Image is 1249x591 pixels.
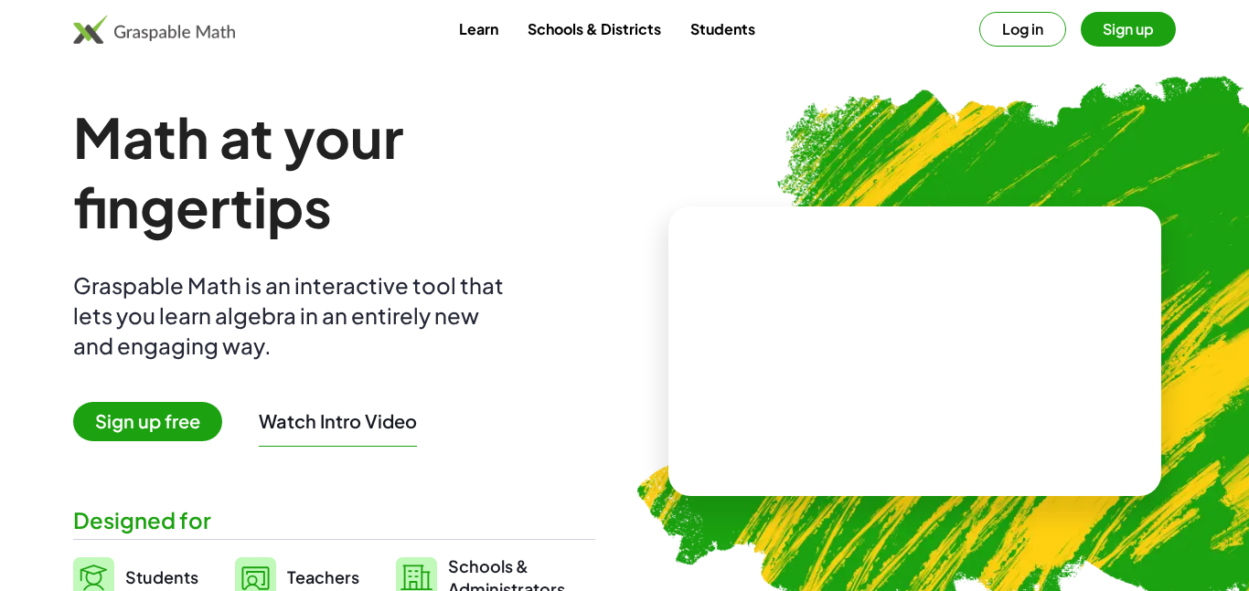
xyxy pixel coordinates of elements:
[287,566,359,587] span: Teachers
[73,505,595,535] div: Designed for
[513,12,676,46] a: Schools & Districts
[444,12,513,46] a: Learn
[259,409,417,433] button: Watch Intro Video
[979,12,1066,47] button: Log in
[1081,12,1176,47] button: Sign up
[676,12,770,46] a: Students
[73,270,512,361] div: Graspable Math is an interactive tool that lets you learn algebra in an entirely new and engaging...
[73,102,595,241] h1: Math at your fingertips
[125,566,198,587] span: Students
[778,283,1052,420] video: What is this? This is dynamic math notation. Dynamic math notation plays a central role in how Gr...
[73,402,222,441] span: Sign up free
